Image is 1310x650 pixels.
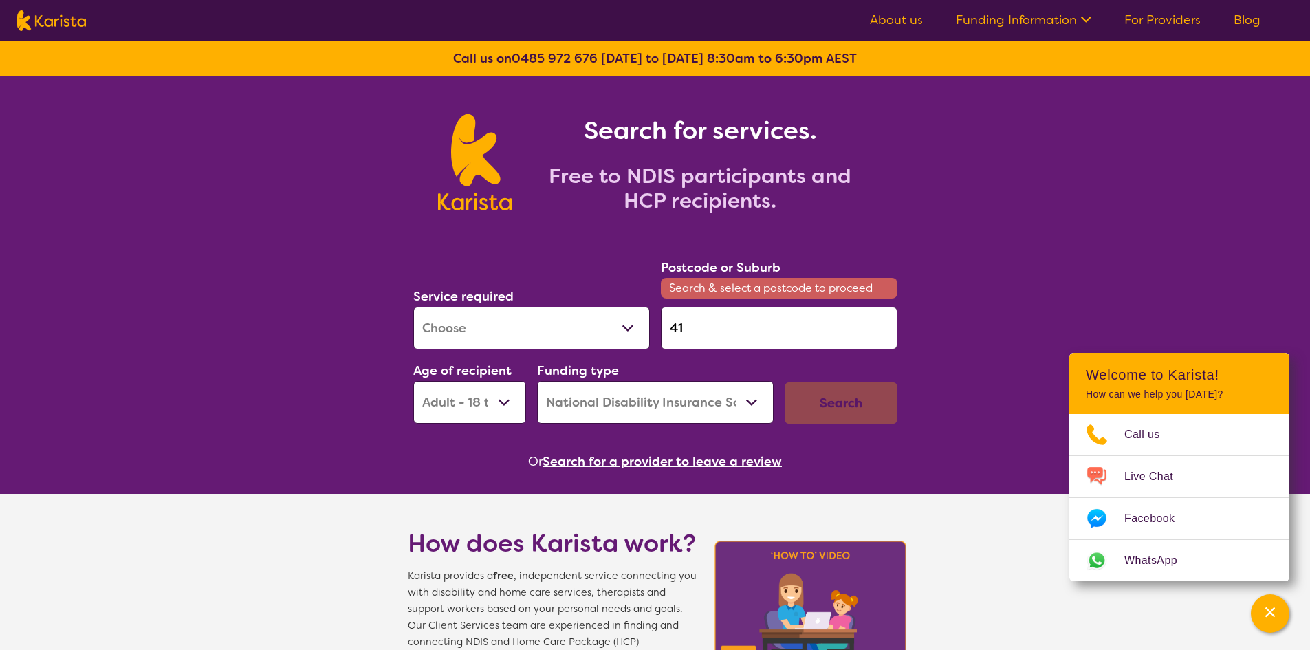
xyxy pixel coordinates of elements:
[543,451,782,472] button: Search for a provider to leave a review
[17,10,86,31] img: Karista logo
[1251,594,1289,633] button: Channel Menu
[1086,389,1273,400] p: How can we help you [DATE]?
[1234,12,1260,28] a: Blog
[661,307,897,349] input: Type
[512,50,598,67] a: 0485 972 676
[537,362,619,379] label: Funding type
[413,288,514,305] label: Service required
[438,114,512,210] img: Karista logo
[408,527,697,560] h1: How does Karista work?
[453,50,857,67] b: Call us on [DATE] to [DATE] 8:30am to 6:30pm AEST
[661,278,897,299] span: Search & select a postcode to proceed
[1069,414,1289,581] ul: Choose channel
[528,164,872,213] h2: Free to NDIS participants and HCP recipients.
[1124,424,1177,445] span: Call us
[493,570,514,583] b: free
[1124,508,1191,529] span: Facebook
[1124,466,1190,487] span: Live Chat
[413,362,512,379] label: Age of recipient
[1069,540,1289,581] a: Web link opens in a new tab.
[1124,550,1194,571] span: WhatsApp
[661,259,780,276] label: Postcode or Suburb
[528,114,872,147] h1: Search for services.
[956,12,1091,28] a: Funding Information
[1124,12,1201,28] a: For Providers
[1069,353,1289,581] div: Channel Menu
[528,451,543,472] span: Or
[870,12,923,28] a: About us
[1086,367,1273,383] h2: Welcome to Karista!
